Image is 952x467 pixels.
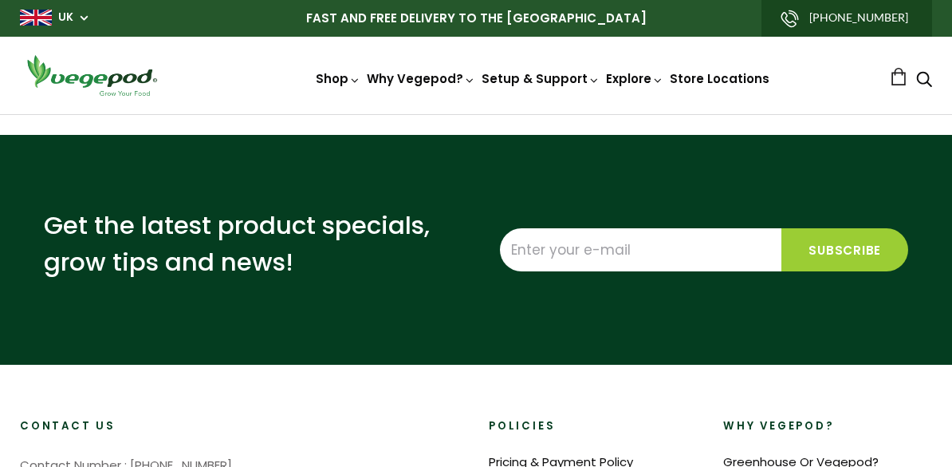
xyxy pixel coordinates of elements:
[500,228,781,271] input: Enter your e-mail
[482,70,600,87] a: Setup & Support
[20,419,463,434] h2: Contact Us
[606,70,663,87] a: Explore
[58,10,73,26] a: UK
[489,419,698,434] h2: Policies
[316,70,360,87] a: Shop
[781,228,908,271] input: Subscribe
[20,10,52,26] img: gb_large.png
[20,53,163,98] img: Vegepod
[723,419,932,434] h2: Why Vegepod?
[916,73,932,89] a: Search
[367,70,475,87] a: Why Vegepod?
[44,207,443,281] p: Get the latest product specials, grow tips and news!
[670,70,769,87] a: Store Locations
